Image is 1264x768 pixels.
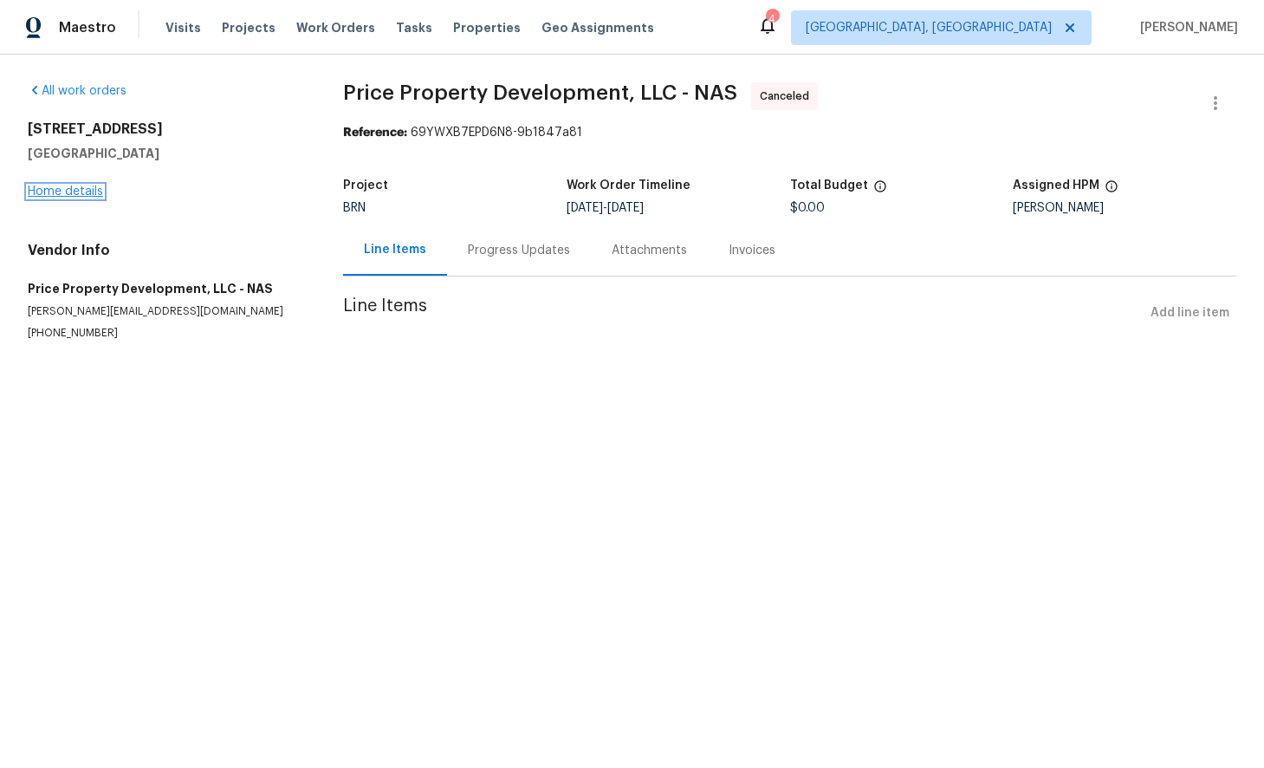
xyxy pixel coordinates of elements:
span: [DATE] [567,202,603,214]
span: Visits [165,19,201,36]
h5: [GEOGRAPHIC_DATA] [28,145,301,162]
div: Invoices [729,242,775,259]
a: All work orders [28,85,126,97]
span: Geo Assignments [541,19,654,36]
span: [DATE] [607,202,644,214]
h4: Vendor Info [28,242,301,259]
h5: Assigned HPM [1013,179,1099,192]
b: Reference: [343,127,407,139]
span: - [567,202,644,214]
h5: Work Order Timeline [567,179,690,192]
span: $0.00 [790,202,825,214]
div: [PERSON_NAME] [1013,202,1236,214]
div: Attachments [612,242,687,259]
span: Work Orders [296,19,375,36]
span: Price Property Development, LLC - NAS [343,82,737,103]
h5: Project [343,179,388,192]
span: [GEOGRAPHIC_DATA], [GEOGRAPHIC_DATA] [806,19,1052,36]
span: Projects [222,19,275,36]
span: The hpm assigned to this work order. [1105,179,1118,202]
div: Progress Updates [468,242,570,259]
span: [PERSON_NAME] [1133,19,1238,36]
span: Canceled [760,88,816,105]
h5: Total Budget [790,179,868,192]
div: 4 [766,10,778,28]
span: Line Items [343,297,1144,329]
div: Line Items [364,241,426,258]
span: Tasks [396,22,432,34]
h2: [STREET_ADDRESS] [28,120,301,138]
a: Home details [28,185,103,198]
span: Maestro [59,19,116,36]
span: BRN [343,202,366,214]
div: 69YWXB7EPD6N8-9b1847a81 [343,124,1236,141]
h5: Price Property Development, LLC - NAS [28,280,301,297]
p: [PERSON_NAME][EMAIL_ADDRESS][DOMAIN_NAME] [28,304,301,319]
span: The total cost of line items that have been proposed by Opendoor. This sum includes line items th... [873,179,887,202]
p: [PHONE_NUMBER] [28,326,301,341]
span: Properties [453,19,521,36]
